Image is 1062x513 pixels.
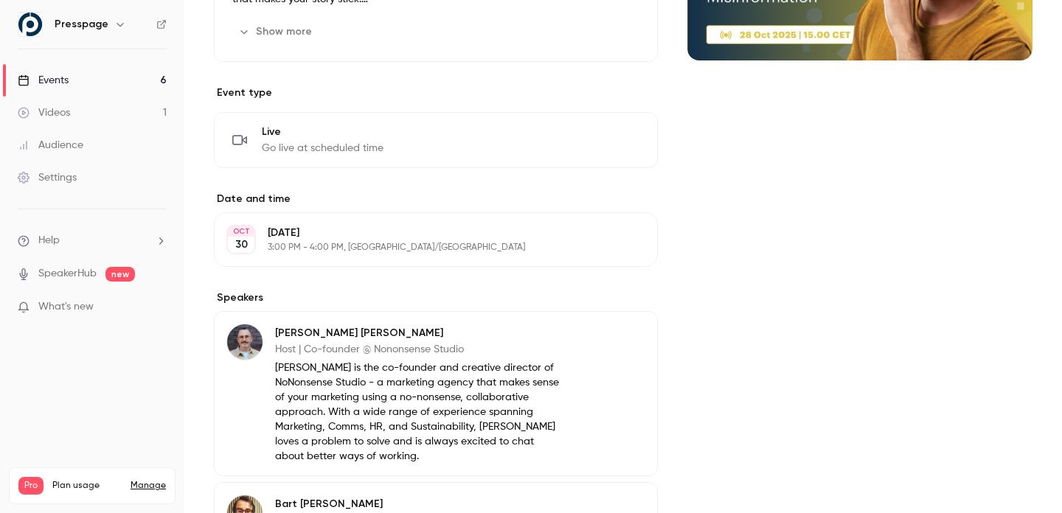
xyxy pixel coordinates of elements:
div: Events [18,73,69,88]
div: Videos [18,105,70,120]
p: 3:00 PM - 4:00 PM, [GEOGRAPHIC_DATA]/[GEOGRAPHIC_DATA] [268,242,580,254]
label: Date and time [214,192,658,206]
img: Presspage [18,13,42,36]
p: Bart [PERSON_NAME] [275,497,562,512]
p: Event type [214,85,658,100]
img: Jesse Finn [227,324,263,360]
span: Pro [18,477,44,495]
span: Help [38,233,60,248]
span: Live [262,125,383,139]
iframe: Noticeable Trigger [149,301,167,314]
a: SpeakerHub [38,266,97,282]
span: What's new [38,299,94,315]
span: Go live at scheduled time [262,141,383,156]
span: Plan usage [52,480,122,492]
button: Show more [232,20,321,43]
div: Settings [18,170,77,185]
p: [PERSON_NAME] is the co-founder and creative director of NoNonsense Studio - a marketing agency t... [275,360,562,464]
li: help-dropdown-opener [18,233,167,248]
p: Host | Co-founder @ Nononsense Studio [275,342,562,357]
a: Manage [131,480,166,492]
div: Jesse Finn[PERSON_NAME] [PERSON_NAME]Host | Co-founder @ Nononsense Studio[PERSON_NAME] is the co... [214,311,658,476]
p: [PERSON_NAME] [PERSON_NAME] [275,326,562,341]
h6: Presspage [55,17,108,32]
div: Audience [18,138,83,153]
label: Speakers [214,290,658,305]
p: 30 [235,237,248,252]
span: new [105,267,135,282]
p: [DATE] [268,226,580,240]
div: OCT [228,226,254,237]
